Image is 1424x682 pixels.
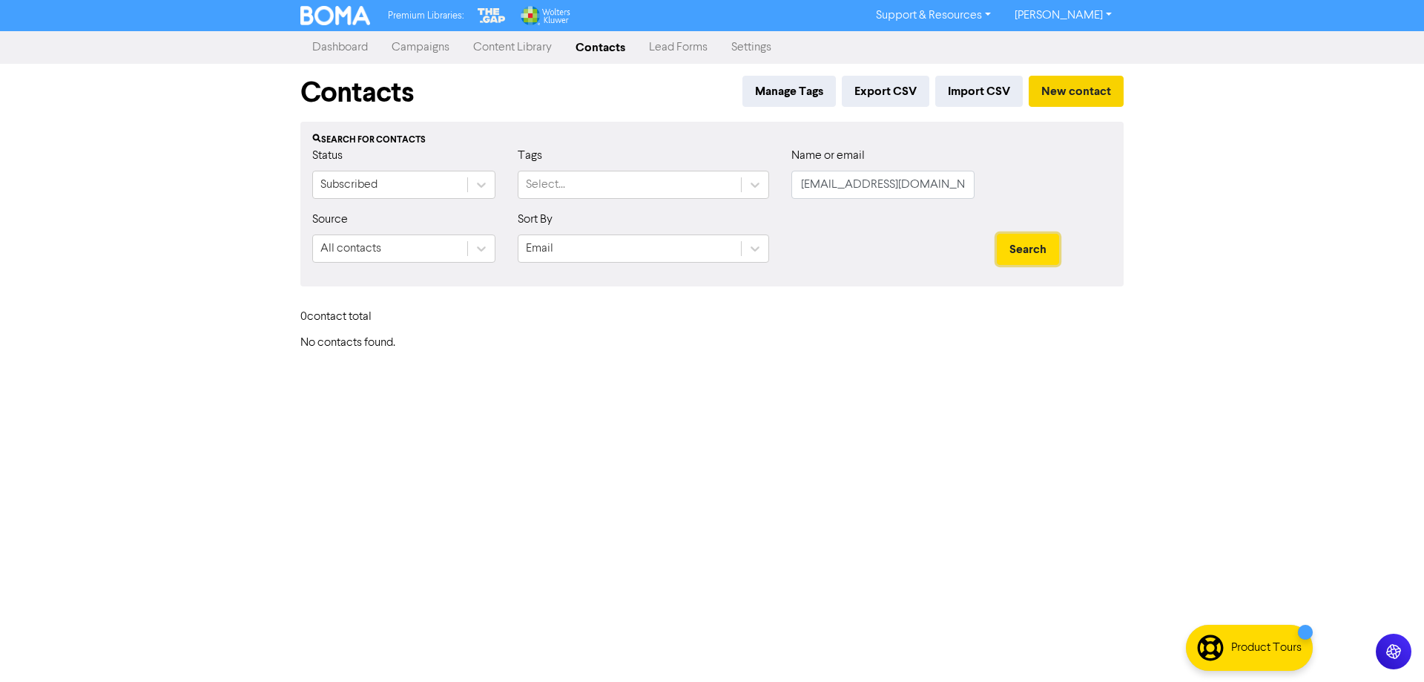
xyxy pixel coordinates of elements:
[1238,522,1424,682] iframe: Chat Widget
[997,234,1059,265] button: Search
[300,33,380,62] a: Dashboard
[935,76,1023,107] button: Import CSV
[564,33,637,62] a: Contacts
[320,176,378,194] div: Subscribed
[380,33,461,62] a: Campaigns
[475,6,508,25] img: The Gap
[388,11,464,21] span: Premium Libraries:
[300,310,419,324] h6: 0 contact total
[320,240,381,258] div: All contacts
[1003,4,1124,27] a: [PERSON_NAME]
[300,76,414,110] h1: Contacts
[791,147,865,165] label: Name or email
[518,147,542,165] label: Tags
[842,76,929,107] button: Export CSV
[637,33,719,62] a: Lead Forms
[526,176,565,194] div: Select...
[519,6,570,25] img: Wolters Kluwer
[864,4,1003,27] a: Support & Resources
[742,76,836,107] button: Manage Tags
[312,134,1112,147] div: Search for contacts
[300,336,1124,350] h6: No contacts found.
[719,33,783,62] a: Settings
[300,6,370,25] img: BOMA Logo
[1029,76,1124,107] button: New contact
[312,147,343,165] label: Status
[312,211,348,229] label: Source
[461,33,564,62] a: Content Library
[526,240,553,258] div: Email
[518,211,553,229] label: Sort By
